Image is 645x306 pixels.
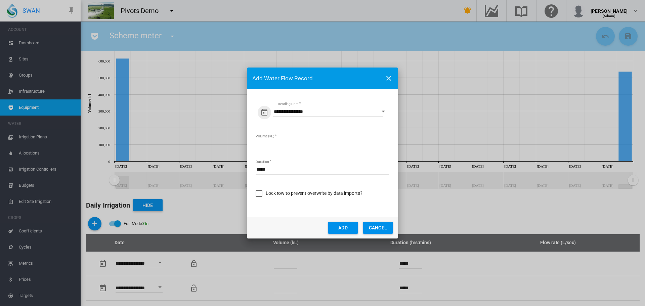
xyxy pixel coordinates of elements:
[252,75,313,83] span: Add Water Flow Record
[385,74,393,82] md-icon: icon-close
[266,190,362,197] div: Lock row to prevent overwrite by data imports?
[256,190,362,197] md-checkbox: Lock row to prevent overwrite by data imports?
[258,106,271,119] button: md-calendar
[328,222,358,234] button: ADD
[382,72,395,85] button: icon-close
[377,105,389,118] button: Open calendar
[273,106,383,117] input: Enter Date
[247,68,398,238] md-dialog: Reading Date ...
[363,222,393,234] button: CANCEL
